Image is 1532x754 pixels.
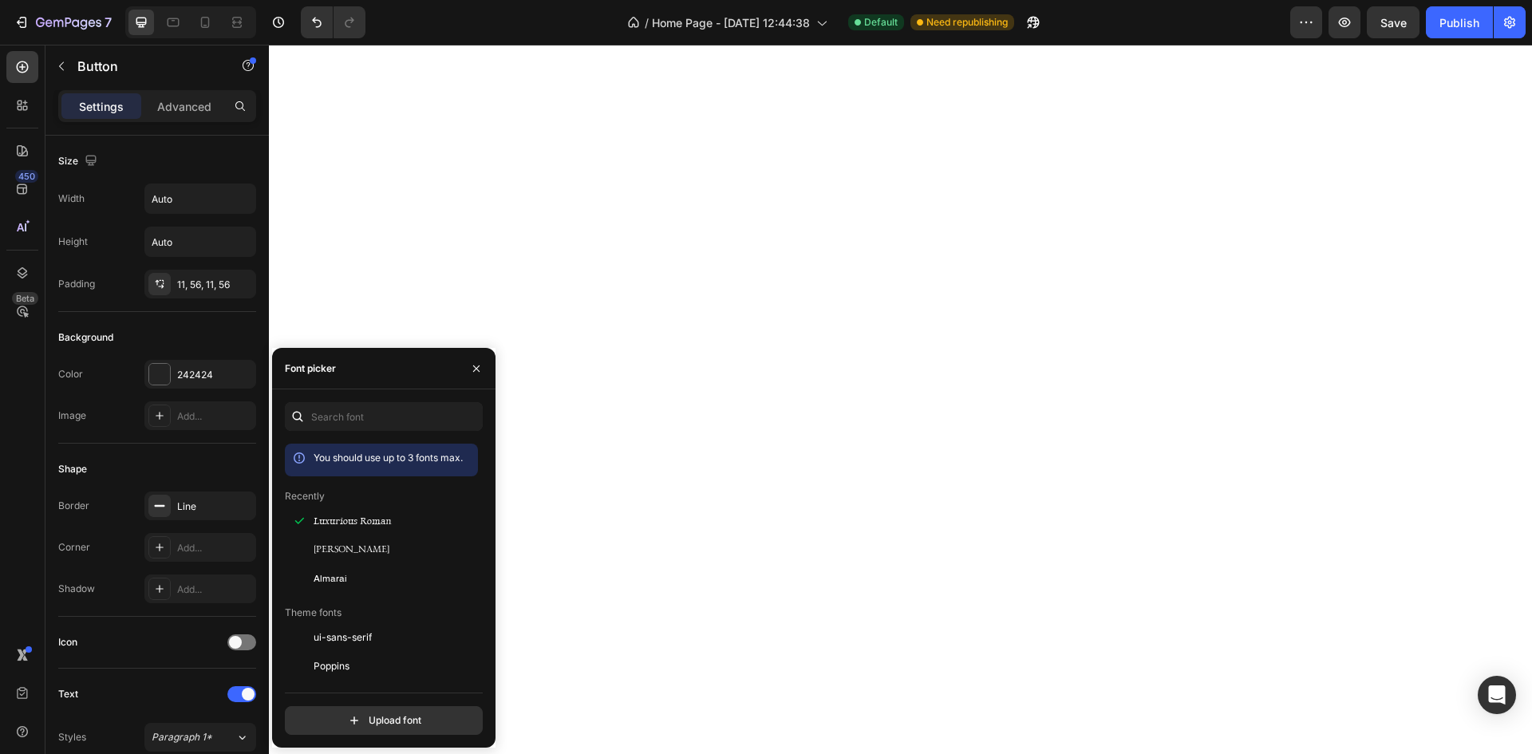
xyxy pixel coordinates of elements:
[79,98,124,115] p: Settings
[645,14,649,31] span: /
[269,45,1532,754] iframe: Design area
[58,367,83,381] div: Color
[58,277,95,291] div: Padding
[58,409,86,423] div: Image
[177,368,252,382] div: 242424
[58,330,113,345] div: Background
[285,361,336,376] div: Font picker
[177,278,252,292] div: 11, 56, 11, 56
[58,687,78,701] div: Text
[177,582,252,597] div: Add...
[145,227,255,256] input: Auto
[346,713,421,728] div: Upload font
[285,402,483,431] input: Search font
[314,543,389,557] span: [PERSON_NAME]
[77,57,213,76] p: Button
[177,409,252,424] div: Add...
[58,730,86,744] div: Styles
[58,582,95,596] div: Shadow
[1380,16,1407,30] span: Save
[285,489,325,503] p: Recently
[301,6,365,38] div: Undo/Redo
[314,659,349,673] span: Poppins
[58,540,90,555] div: Corner
[314,630,372,645] span: ui-sans-serif
[285,706,483,735] button: Upload font
[864,15,898,30] span: Default
[1478,676,1516,714] div: Open Intercom Messenger
[177,541,252,555] div: Add...
[314,514,392,528] span: Luxurious Roman
[152,730,212,744] span: Paragraph 1*
[1439,14,1479,31] div: Publish
[105,13,112,32] p: 7
[6,6,119,38] button: 7
[58,235,88,249] div: Height
[58,191,85,206] div: Width
[652,14,810,31] span: Home Page - [DATE] 12:44:38
[1426,6,1493,38] button: Publish
[58,462,87,476] div: Shape
[15,170,38,183] div: 450
[177,499,252,514] div: Line
[1367,6,1419,38] button: Save
[926,15,1008,30] span: Need republishing
[145,184,255,213] input: Auto
[314,452,463,464] span: You should use up to 3 fonts max.
[58,635,77,649] div: Icon
[12,292,38,305] div: Beta
[157,98,211,115] p: Advanced
[144,723,256,752] button: Paragraph 1*
[58,151,101,172] div: Size
[285,606,342,620] p: Theme fonts
[58,499,89,513] div: Border
[314,571,347,586] span: Almarai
